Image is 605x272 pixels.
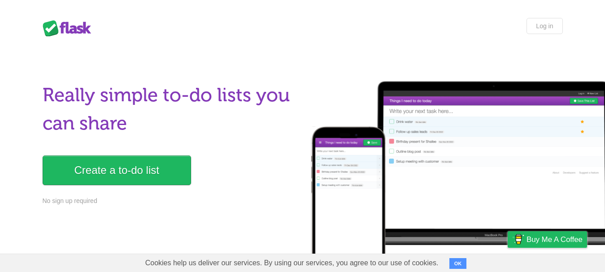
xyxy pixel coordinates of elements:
div: Flask Lists [43,20,96,36]
a: Buy me a coffee [508,231,587,248]
p: No sign up required [43,196,297,206]
img: Buy me a coffee [512,232,524,247]
span: Buy me a coffee [527,232,583,247]
a: Log in [527,18,562,34]
a: Create a to-do list [43,155,191,185]
h1: Really simple to-do lists you can share [43,81,297,138]
button: OK [449,258,467,269]
span: Cookies help us deliver our services. By using our services, you agree to our use of cookies. [136,254,448,272]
